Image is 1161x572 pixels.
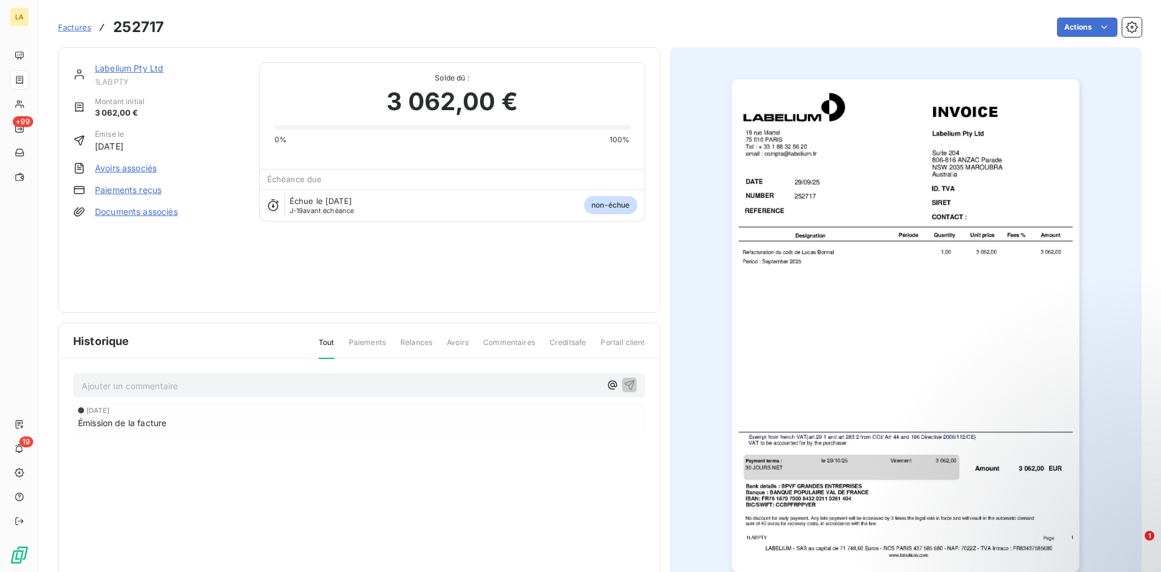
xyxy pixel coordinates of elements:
[95,184,161,196] a: Paiements reçus
[58,21,91,33] a: Factures
[13,116,33,127] span: +99
[584,196,637,214] span: non-échue
[1145,531,1154,541] span: 1
[95,140,124,153] span: [DATE]
[400,337,432,358] span: Relances
[78,416,166,429] span: Émission de la facture
[483,337,535,358] span: Commentaires
[386,84,518,120] span: 3 062,00 €
[95,96,145,107] span: Montant initial
[600,337,645,358] span: Portail client
[10,545,29,565] img: Logo LeanPay
[58,22,91,32] span: Factures
[275,73,630,84] span: Solde dû :
[447,337,469,358] span: Avoirs
[86,407,109,414] span: [DATE]
[95,107,145,119] span: 3 062,00 €
[1057,18,1117,37] button: Actions
[319,337,334,359] span: Tout
[73,333,129,349] span: Historique
[113,16,164,38] h3: 252717
[290,196,352,206] span: Échue le [DATE]
[732,79,1079,572] img: invoice_thumbnail
[290,206,304,215] span: J-19
[95,206,178,218] a: Documents associés
[267,174,322,184] span: Échéance due
[95,63,163,73] a: Labelium Pty Ltd
[349,337,386,358] span: Paiements
[10,7,29,27] div: LA
[275,134,287,145] span: 0%
[95,162,157,174] a: Avoirs associés
[95,129,124,140] span: Émise le
[610,134,630,145] span: 100%
[1120,531,1149,560] iframe: Intercom live chat
[290,207,354,214] span: avant échéance
[19,436,33,447] span: 19
[550,337,587,358] span: Creditsafe
[919,455,1161,539] iframe: Intercom notifications message
[95,77,245,87] span: 1LABPTY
